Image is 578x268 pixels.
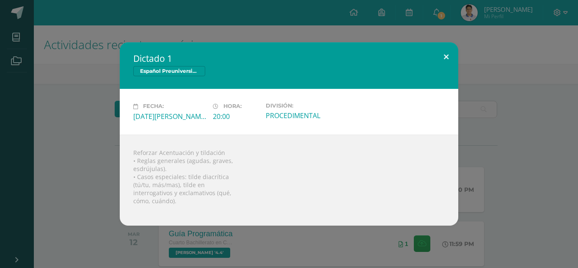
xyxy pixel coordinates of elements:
div: PROCEDIMENTAL [266,111,339,120]
div: Reforzar Acentuación y tildación • Reglas generales (agudas, graves, esdrújulas). • Casos especia... [120,135,458,226]
h2: Dictado 1 [133,52,445,64]
div: 20:00 [213,112,259,121]
label: División: [266,102,339,109]
button: Close (Esc) [434,42,458,71]
span: Español Preuniversitario [133,66,205,76]
div: [DATE][PERSON_NAME] [133,112,206,121]
span: Fecha: [143,103,164,110]
span: Hora: [223,103,242,110]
